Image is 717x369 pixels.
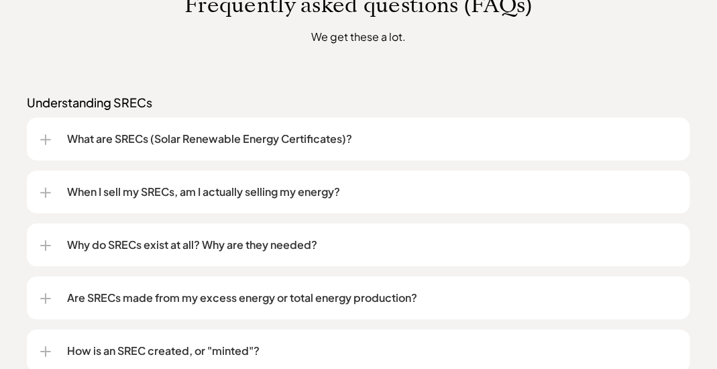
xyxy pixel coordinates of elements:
p: We get these a lot. [143,28,574,45]
p: How is an SREC created, or "minted"? [67,343,677,359]
p: When I sell my SRECs, am I actually selling my energy? [67,184,677,200]
p: Why do SRECs exist at all? Why are they needed? [67,237,677,253]
p: Are SRECs made from my excess energy or total energy production? [67,290,677,306]
p: What are SRECs (Solar Renewable Energy Certificates)? [67,131,677,147]
p: Understanding SRECs [27,95,690,111]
